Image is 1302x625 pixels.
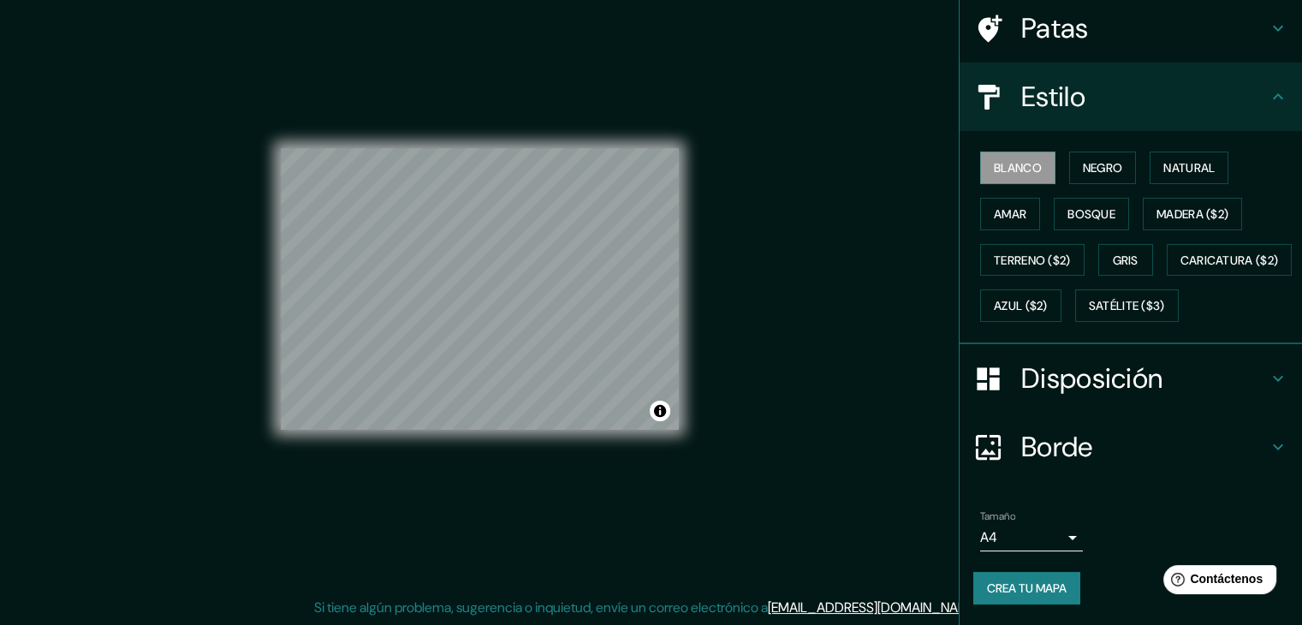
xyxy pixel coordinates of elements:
font: Blanco [994,160,1042,176]
div: Borde [960,413,1302,481]
button: Activar o desactivar atribución [650,401,670,421]
button: Negro [1069,152,1137,184]
font: Satélite ($3) [1089,299,1165,314]
font: Si tiene algún problema, sugerencia o inquietud, envíe un correo electrónico a [314,598,768,616]
font: Patas [1021,10,1089,46]
button: Gris [1098,244,1153,277]
div: A4 [980,524,1083,551]
font: Amar [994,206,1026,222]
button: Amar [980,198,1040,230]
font: Caricatura ($2) [1180,253,1279,268]
font: Negro [1083,160,1123,176]
button: Caricatura ($2) [1167,244,1293,277]
button: Blanco [980,152,1055,184]
font: Azul ($2) [994,299,1048,314]
font: Crea tu mapa [987,580,1067,596]
font: Estilo [1021,79,1085,115]
font: Gris [1113,253,1139,268]
font: Terreno ($2) [994,253,1071,268]
font: Bosque [1067,206,1115,222]
div: Estilo [960,62,1302,131]
canvas: Mapa [281,148,679,430]
font: Madera ($2) [1156,206,1228,222]
font: Natural [1163,160,1215,176]
button: Natural [1150,152,1228,184]
button: Satélite ($3) [1075,289,1179,322]
a: [EMAIL_ADDRESS][DOMAIN_NAME] [768,598,979,616]
font: Disposición [1021,360,1162,396]
font: A4 [980,528,997,546]
iframe: Lanzador de widgets de ayuda [1150,558,1283,606]
div: Disposición [960,344,1302,413]
font: Borde [1021,429,1093,465]
font: Tamaño [980,509,1015,523]
button: Bosque [1054,198,1129,230]
button: Terreno ($2) [980,244,1085,277]
button: Madera ($2) [1143,198,1242,230]
button: Azul ($2) [980,289,1061,322]
button: Crea tu mapa [973,572,1080,604]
